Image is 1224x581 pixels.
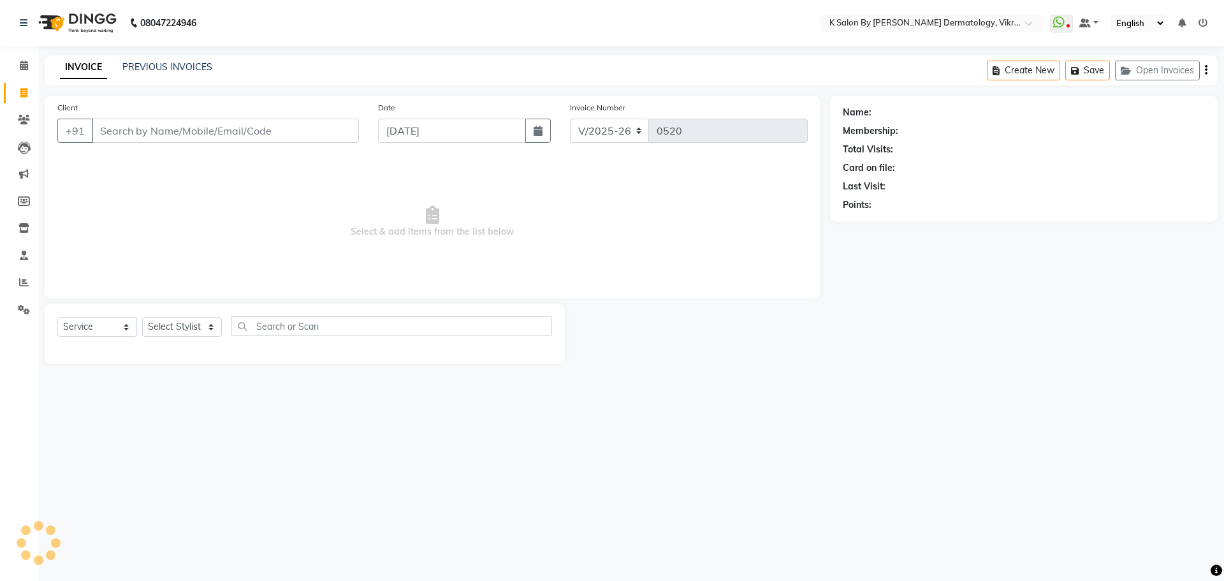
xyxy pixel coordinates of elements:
[57,158,808,286] span: Select & add items from the list below
[1115,61,1200,80] button: Open Invoices
[57,102,78,114] label: Client
[843,124,898,138] div: Membership:
[843,161,895,175] div: Card on file:
[60,56,107,79] a: INVOICE
[570,102,625,114] label: Invoice Number
[987,61,1060,80] button: Create New
[231,316,552,336] input: Search or Scan
[843,106,871,119] div: Name:
[1065,61,1110,80] button: Save
[843,198,871,212] div: Points:
[122,61,212,73] a: PREVIOUS INVOICES
[140,5,196,41] b: 08047224946
[378,102,395,114] label: Date
[843,180,885,193] div: Last Visit:
[33,5,120,41] img: logo
[57,119,93,143] button: +91
[843,143,893,156] div: Total Visits:
[92,119,359,143] input: Search by Name/Mobile/Email/Code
